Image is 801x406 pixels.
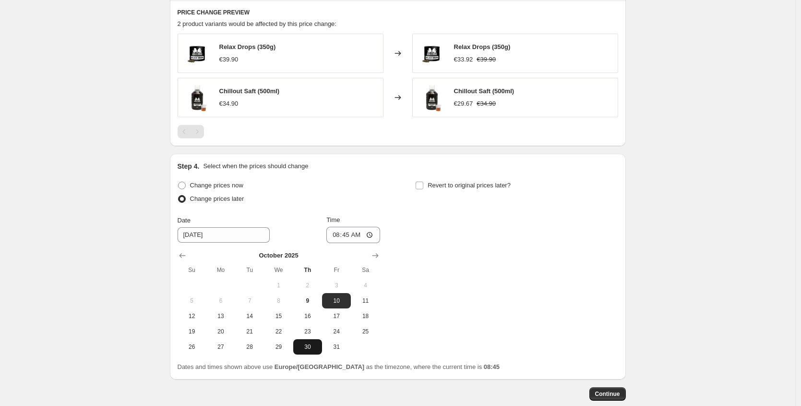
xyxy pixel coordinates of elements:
span: Tu [239,266,260,274]
button: Today Thursday October 9 2025 [293,293,322,308]
b: 08:45 [484,363,500,370]
button: Friday October 24 2025 [322,324,351,339]
button: Sunday October 19 2025 [178,324,206,339]
button: Friday October 3 2025 [322,278,351,293]
span: Fr [326,266,347,274]
th: Sunday [178,262,206,278]
span: Change prices later [190,195,244,202]
span: Time [326,216,340,223]
button: Thursday October 23 2025 [293,324,322,339]
span: 4 [355,282,376,289]
span: Date [178,217,191,224]
span: 15 [268,312,289,320]
button: Show previous month, September 2025 [176,249,189,262]
strike: €34.90 [477,99,496,109]
span: Chillout Saft (500ml) [219,87,280,95]
button: Continue [589,387,626,401]
th: Tuesday [235,262,264,278]
th: Monday [206,262,235,278]
button: Thursday October 30 2025 [293,339,322,355]
span: 20 [210,328,231,335]
button: Saturday October 11 2025 [351,293,380,308]
span: 10 [326,297,347,305]
span: 19 [181,328,203,335]
button: Monday October 6 2025 [206,293,235,308]
span: Su [181,266,203,274]
span: 26 [181,343,203,351]
button: Wednesday October 8 2025 [264,293,293,308]
th: Saturday [351,262,380,278]
button: Friday October 31 2025 [322,339,351,355]
button: Friday October 17 2025 [322,308,351,324]
span: 30 [297,343,318,351]
span: 13 [210,312,231,320]
span: 31 [326,343,347,351]
span: Revert to original prices later? [428,182,511,189]
span: 3 [326,282,347,289]
th: Thursday [293,262,322,278]
button: Wednesday October 1 2025 [264,278,293,293]
b: Europe/[GEOGRAPHIC_DATA] [275,363,364,370]
span: Chillout Saft (500ml) [454,87,514,95]
button: Monday October 13 2025 [206,308,235,324]
span: 14 [239,312,260,320]
div: €34.90 [219,99,239,109]
span: 5 [181,297,203,305]
input: 10/9/2025 [178,227,270,243]
img: 20221220_jb_relax_drops_produktbild_2_80x.jpg [183,39,212,68]
span: 25 [355,328,376,335]
span: 24 [326,328,347,335]
span: Mo [210,266,231,274]
span: Change prices now [190,182,243,189]
p: Select when the prices should change [203,161,308,171]
button: Monday October 20 2025 [206,324,235,339]
span: 18 [355,312,376,320]
span: Sa [355,266,376,274]
button: Sunday October 5 2025 [178,293,206,308]
button: Wednesday October 15 2025 [264,308,293,324]
button: Sunday October 26 2025 [178,339,206,355]
h2: Step 4. [178,161,200,171]
span: 2 product variants would be affected by this price change: [178,20,336,27]
button: Saturday October 18 2025 [351,308,380,324]
span: 28 [239,343,260,351]
img: chillout_saft_bb_2_1_80x.jpg [418,83,446,112]
button: Show next month, November 2025 [369,249,382,262]
img: chillout_saft_bb_2_1_80x.jpg [183,83,212,112]
span: 7 [239,297,260,305]
span: 2 [297,282,318,289]
th: Wednesday [264,262,293,278]
span: 22 [268,328,289,335]
span: Continue [595,390,620,398]
span: 21 [239,328,260,335]
span: Th [297,266,318,274]
span: 27 [210,343,231,351]
button: Saturday October 25 2025 [351,324,380,339]
button: Thursday October 16 2025 [293,308,322,324]
button: Thursday October 2 2025 [293,278,322,293]
button: Tuesday October 7 2025 [235,293,264,308]
button: Tuesday October 14 2025 [235,308,264,324]
span: 6 [210,297,231,305]
img: 20221220_jb_relax_drops_produktbild_2_80x.jpg [418,39,446,68]
button: Tuesday October 21 2025 [235,324,264,339]
span: 23 [297,328,318,335]
button: Wednesday October 29 2025 [264,339,293,355]
span: 17 [326,312,347,320]
nav: Pagination [178,125,204,138]
h6: PRICE CHANGE PREVIEW [178,9,618,16]
span: 12 [181,312,203,320]
input: 12:00 [326,227,380,243]
button: Saturday October 4 2025 [351,278,380,293]
span: 1 [268,282,289,289]
button: Monday October 27 2025 [206,339,235,355]
button: Tuesday October 28 2025 [235,339,264,355]
th: Friday [322,262,351,278]
div: €29.67 [454,99,473,109]
strike: €39.90 [477,55,496,64]
button: Sunday October 12 2025 [178,308,206,324]
span: 16 [297,312,318,320]
button: Wednesday October 22 2025 [264,324,293,339]
span: Dates and times shown above use as the timezone, where the current time is [178,363,500,370]
span: Relax Drops (350g) [219,43,276,50]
